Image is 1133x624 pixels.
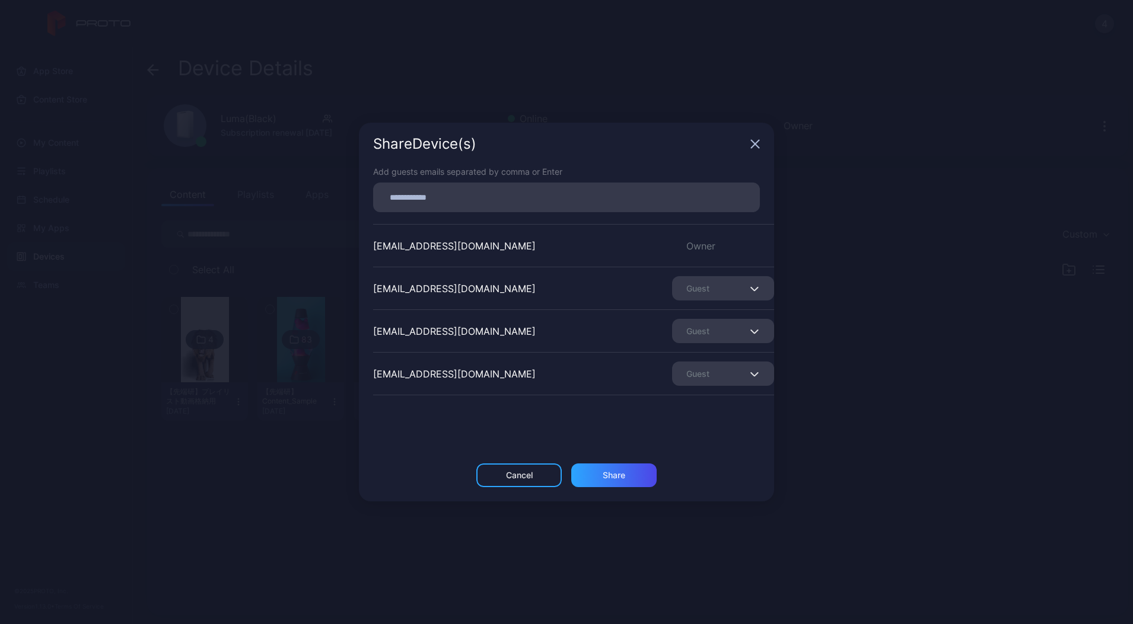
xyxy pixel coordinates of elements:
button: Guest [672,276,774,300]
button: Guest [672,361,774,386]
div: [EMAIL_ADDRESS][DOMAIN_NAME] [373,324,536,338]
div: Share Device (s) [373,137,746,151]
button: Share [571,463,657,487]
div: Owner [672,239,774,253]
div: Cancel [506,471,533,480]
div: [EMAIL_ADDRESS][DOMAIN_NAME] [373,367,536,381]
div: [EMAIL_ADDRESS][DOMAIN_NAME] [373,239,536,253]
button: Guest [672,319,774,343]
button: Cancel [476,463,562,487]
div: [EMAIL_ADDRESS][DOMAIN_NAME] [373,281,536,296]
div: Share [603,471,625,480]
div: Add guests emails separated by comma or Enter [373,165,760,178]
